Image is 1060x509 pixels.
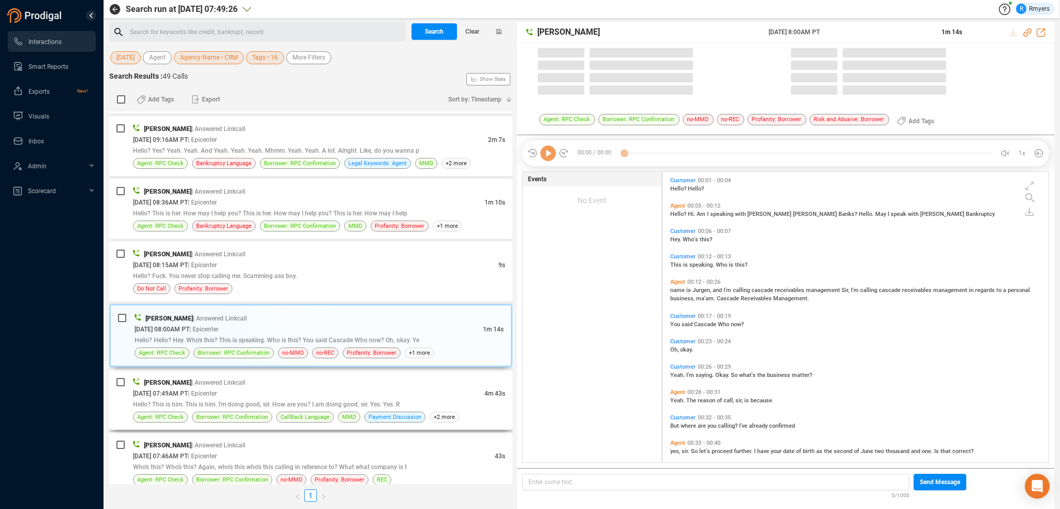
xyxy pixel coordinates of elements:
span: Visuals [28,113,49,120]
span: left [295,493,301,500]
span: no-REC [316,348,334,358]
span: further. [734,448,754,455]
button: Search [411,23,457,40]
span: | Answered Linkcall [192,188,245,195]
span: REC [377,475,387,485]
div: Open Intercom Messenger [1025,474,1050,499]
span: no-MMD [281,475,302,485]
span: New! [77,81,87,101]
span: Who [718,321,731,328]
span: 4m 43s [484,390,505,397]
span: Hello? This is her. How may I help you? This is her. How may I help you? This is her. How may I help [133,210,407,217]
span: Agency Name • CRM [180,51,238,64]
span: Exports [28,88,50,95]
span: I'm [724,287,733,294]
span: MMD [342,412,356,422]
span: Okay. [715,372,731,379]
span: [PERSON_NAME] [747,211,793,217]
span: as [816,448,824,455]
span: Hello? Hello? Hey. Who's this? This is speaking. Who is this? You said Cascade Who now? Oh, okay. Ye [135,337,419,344]
a: Interactions [13,31,87,52]
span: let's [699,448,712,455]
span: Cascade [717,295,741,302]
span: 00:28 - 00:31 [685,389,723,396]
button: Tags • 16 [246,51,284,64]
span: Customer [670,338,696,345]
span: correct? [952,448,974,455]
span: [DATE] 07:46AM PT [133,453,188,460]
a: ExportsNew! [13,81,87,101]
span: speak [891,211,908,217]
span: | Answered Linkcall [193,315,247,322]
span: 1x [1019,145,1025,162]
span: receivables [775,287,806,294]
span: [PERSON_NAME] [144,442,192,449]
span: okay. [680,346,693,353]
span: is [729,261,735,268]
span: 00:26 - 00:29 [696,363,733,370]
span: Agent [670,279,685,285]
button: Agent [143,51,172,64]
span: Customer [670,414,696,421]
span: Do Not Call [137,284,166,294]
span: 00:12 - 00:13 [696,253,733,260]
span: Add Tags [908,113,934,129]
span: Tags • 16 [252,51,278,64]
span: the [824,448,834,455]
span: Show Stats [480,17,506,141]
img: prodigal-logo [7,8,64,23]
button: Clear [457,23,488,40]
span: Borrower: RPC Confirmation [264,158,336,168]
span: this? [735,261,747,268]
span: Search Results : [109,72,163,80]
span: | Answered Linkcall [192,125,245,133]
span: cascade [752,287,775,294]
span: Scorecard [28,187,56,195]
span: Hello. [859,211,875,217]
span: +1 more [433,221,462,231]
span: But [670,423,681,429]
span: Sort by: Timestamp [448,91,502,108]
span: saying. [696,372,715,379]
span: [DATE] 09:16AM PT [133,136,188,143]
li: Exports [8,81,96,101]
span: management [933,287,969,294]
span: [DATE] 08:00AM PT [135,326,189,333]
span: in [969,287,975,294]
span: +1 more [405,347,434,358]
span: Legal Keywords: Agent [348,158,407,168]
span: Search [425,23,444,40]
span: Banks? [838,211,859,217]
span: I'm [851,287,860,294]
span: Add Tags [148,91,174,108]
div: [PERSON_NAME]| Answered Linkcall[DATE] 08:00AM PT| Epicenter1m 14sHello? Hello? Hey. Who's this? ... [109,304,512,367]
span: 1m 14s [941,28,962,36]
span: I [754,448,757,455]
span: Receivables [741,295,773,302]
span: [DATE] 08:15AM PT [133,261,188,269]
span: [DATE] [116,51,135,64]
span: business [767,372,792,379]
span: to [996,287,1003,294]
span: reason [698,397,717,404]
span: 49 Calls [163,72,188,80]
span: Who's this? Who's this? Again, who's this who's this calling in reference to? What what company is t [133,463,407,471]
span: Agent: RPC Check [139,348,185,358]
span: Agent: RPC Check [137,475,184,485]
button: [DATE] [110,51,141,64]
span: [PERSON_NAME] [537,26,767,38]
button: left [291,489,304,502]
span: Am [697,211,707,217]
span: Hello? [688,185,704,192]
button: Send Message [914,474,966,490]
span: [DATE] 07:49AM PT [133,390,188,397]
div: [PERSON_NAME]| Answered Linkcall[DATE] 09:16AM PT| Epicenter2m 7sHello? Yes? Yeah. Yeah. And Yeah... [109,116,512,176]
span: with [908,211,920,217]
span: | Epicenter [188,453,217,460]
span: The [686,397,698,404]
div: No Event [523,186,661,214]
span: Agent [149,51,166,64]
a: 1 [305,490,316,501]
li: Visuals [8,106,96,126]
div: [PERSON_NAME]| Answered Linkcall[DATE] 07:49AM PT| Epicenter4m 43sHello? This is him. This is him... [109,370,512,430]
